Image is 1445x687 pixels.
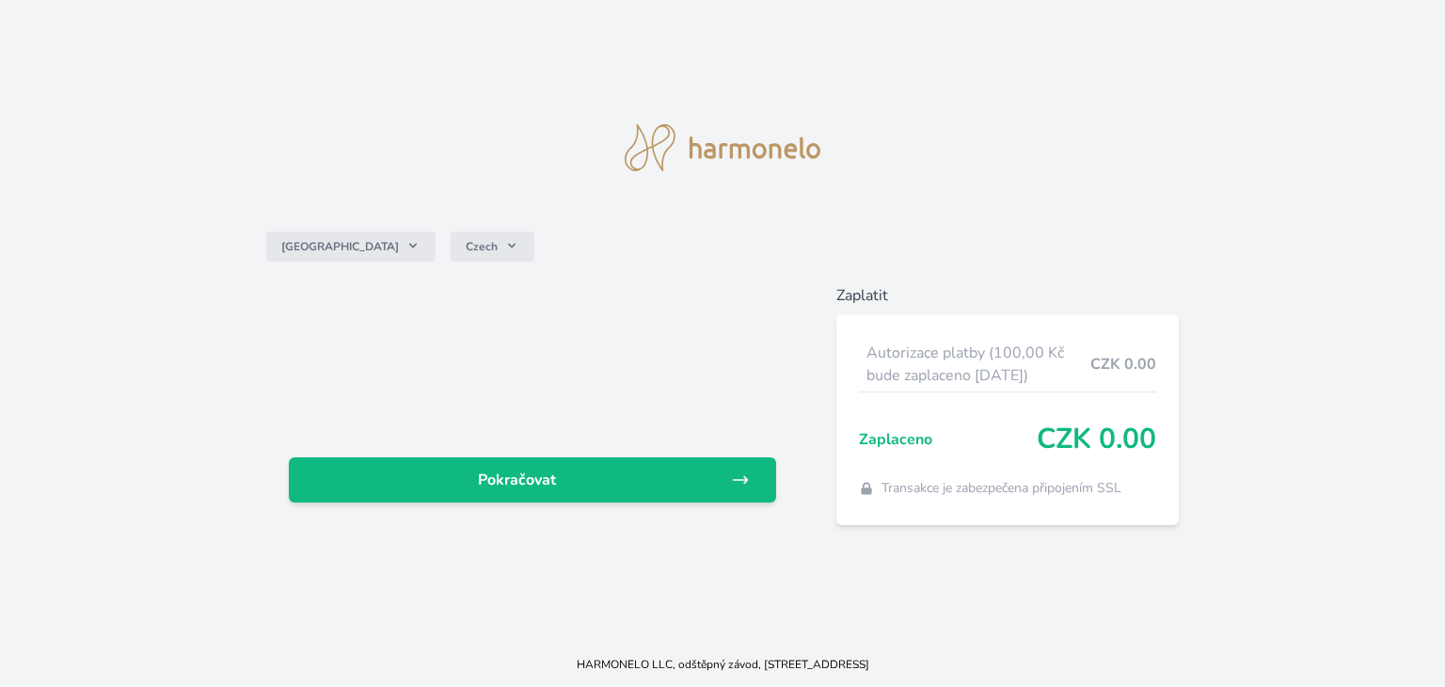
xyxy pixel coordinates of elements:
[859,428,1037,451] span: Zaplaceno
[1037,423,1156,456] span: CZK 0.00
[289,457,776,503] a: Pokračovat
[281,239,399,254] span: [GEOGRAPHIC_DATA]
[836,284,1179,307] h6: Zaplatit
[451,232,534,262] button: Czech
[266,232,436,262] button: [GEOGRAPHIC_DATA]
[881,479,1121,498] span: Transakce je zabezpečena připojením SSL
[466,239,498,254] span: Czech
[1090,353,1156,375] span: CZK 0.00
[866,342,1090,387] span: Autorizace platby (100,00 Kč bude zaplaceno [DATE])
[304,469,731,491] span: Pokračovat
[625,124,820,171] img: logo.svg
